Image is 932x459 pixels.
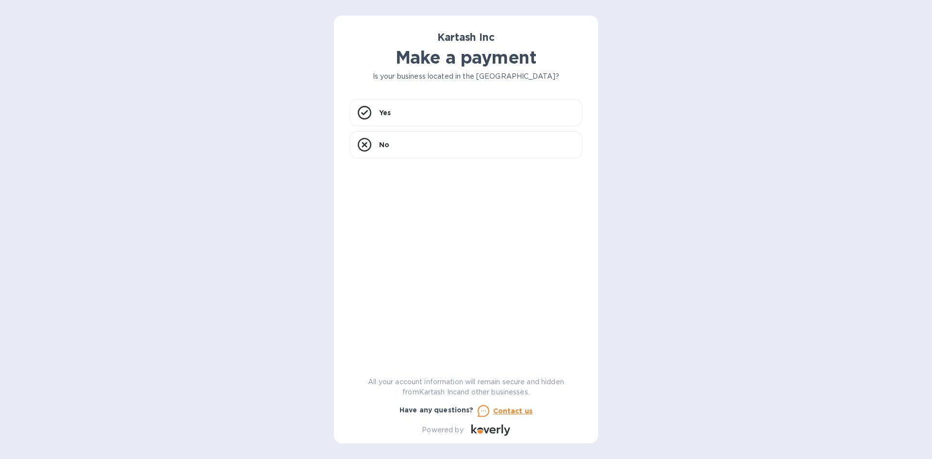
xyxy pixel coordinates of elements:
[422,425,463,435] p: Powered by
[493,407,533,415] u: Contact us
[379,108,391,118] p: Yes
[349,71,582,82] p: Is your business located in the [GEOGRAPHIC_DATA]?
[399,406,474,414] b: Have any questions?
[349,377,582,397] p: All your account information will remain secure and hidden from Kartash Inc and other businesses.
[349,47,582,68] h1: Make a payment
[437,31,494,43] b: Kartash Inc
[379,140,389,150] p: No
